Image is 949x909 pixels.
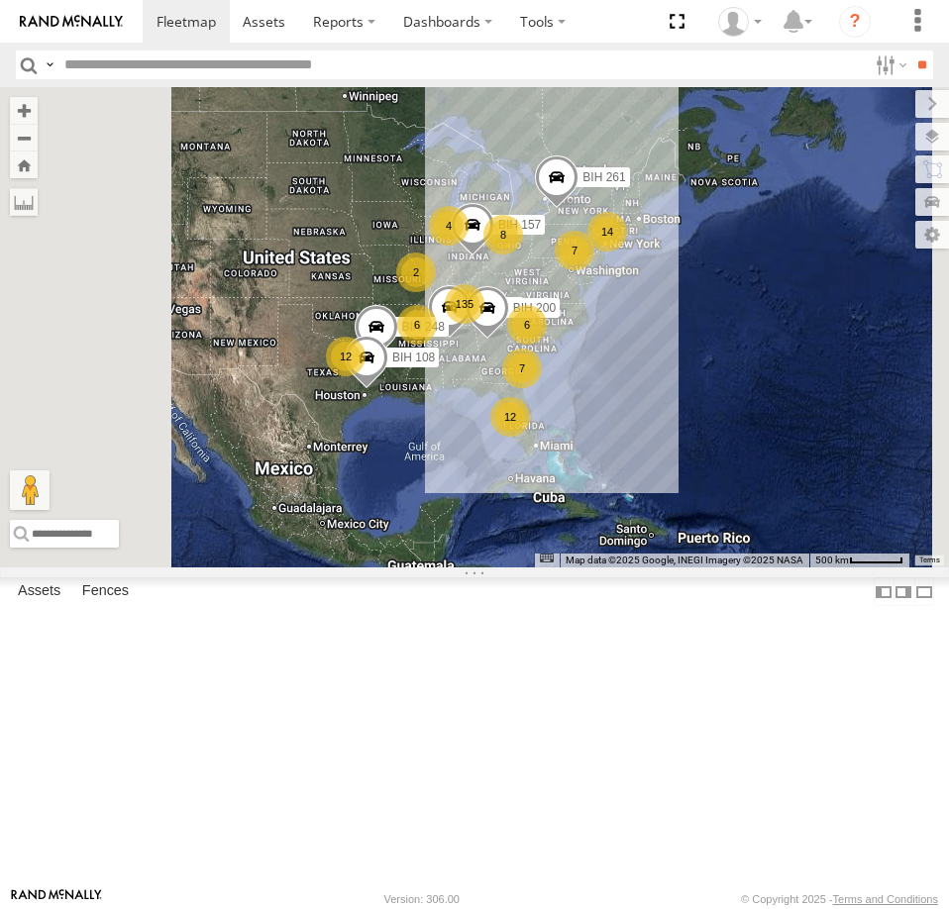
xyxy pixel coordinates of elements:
[72,578,139,606] label: Fences
[815,555,849,565] span: 500 km
[397,305,437,345] div: 6
[10,151,38,178] button: Zoom Home
[11,889,102,909] a: Visit our Website
[10,97,38,124] button: Zoom in
[8,578,70,606] label: Assets
[833,893,938,905] a: Terms and Conditions
[20,15,123,29] img: rand-logo.svg
[894,577,913,606] label: Dock Summary Table to the Right
[429,206,469,246] div: 4
[10,470,50,510] button: Drag Pegman onto the map to open Street View
[914,577,934,606] label: Hide Summary Table
[384,893,460,905] div: Version: 306.00
[10,124,38,151] button: Zoom out
[42,50,57,79] label: Search Query
[326,337,366,376] div: 12
[711,7,769,37] div: Nele .
[839,6,871,38] i: ?
[402,319,445,333] span: BIH 248
[809,554,909,567] button: Map Scale: 500 km per 51 pixels
[741,893,938,905] div: © Copyright 2025 -
[392,351,435,364] span: BIH 108
[555,231,594,270] div: 7
[507,305,547,345] div: 6
[502,349,542,388] div: 7
[874,577,894,606] label: Dock Summary Table to the Left
[483,215,523,254] div: 8
[587,212,627,252] div: 14
[490,397,530,437] div: 12
[540,554,554,562] button: Keyboard shortcuts
[513,301,556,315] span: BIH 200
[582,170,625,184] span: BIH 261
[396,252,436,292] div: 2
[868,50,910,79] label: Search Filter Options
[919,555,940,563] a: Terms (opens in new tab)
[10,188,38,216] label: Measure
[445,284,484,324] div: 135
[566,555,803,565] span: Map data ©2025 Google, INEGI Imagery ©2025 NASA
[915,221,949,249] label: Map Settings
